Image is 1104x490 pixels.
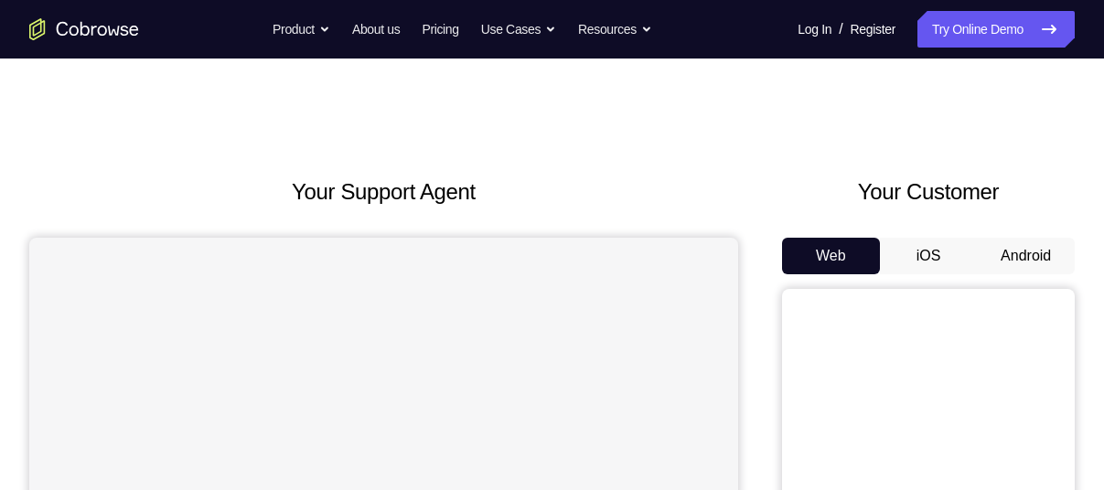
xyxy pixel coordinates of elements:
[782,176,1075,208] h2: Your Customer
[977,238,1075,274] button: Android
[839,18,842,40] span: /
[352,11,400,48] a: About us
[29,176,738,208] h2: Your Support Agent
[917,11,1075,48] a: Try Online Demo
[851,11,895,48] a: Register
[880,238,978,274] button: iOS
[798,11,831,48] a: Log In
[481,11,556,48] button: Use Cases
[422,11,458,48] a: Pricing
[578,11,652,48] button: Resources
[782,238,880,274] button: Web
[29,18,139,40] a: Go to the home page
[273,11,330,48] button: Product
